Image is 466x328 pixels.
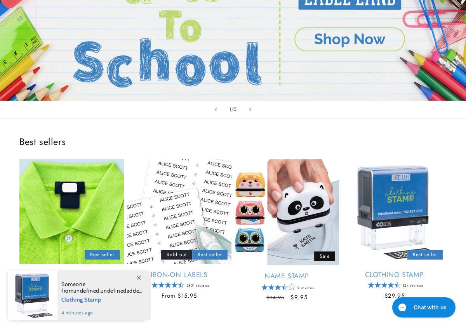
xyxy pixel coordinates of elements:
span: 4 minutes ago [61,309,143,316]
h2: Best sellers [19,136,447,148]
button: Previous slide [207,101,224,118]
span: 1 [229,105,231,113]
a: Iron-On Labels [127,270,231,279]
span: Clothing Stamp [61,294,143,304]
a: Clothing Stamp [342,270,447,279]
span: / [231,105,234,113]
a: Name Stamp [235,272,339,281]
span: undefined [101,287,126,294]
span: undefined [73,287,99,294]
span: Someone from , added this product to their cart. [61,281,143,294]
ul: Slider [19,159,447,316]
span: 5 [234,105,237,113]
iframe: Gorgias live chat messenger [388,295,458,320]
button: Next slide [242,101,259,118]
